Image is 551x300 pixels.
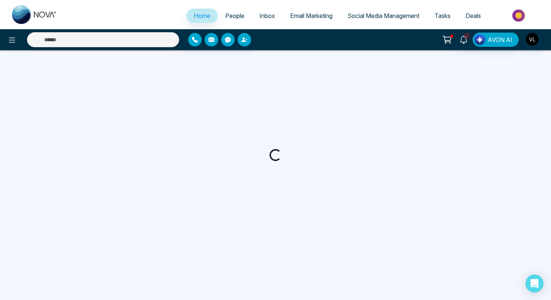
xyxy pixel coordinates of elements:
[526,275,544,293] div: Open Intercom Messenger
[259,12,275,19] span: Inbox
[466,12,481,19] span: Deals
[340,9,427,23] a: Social Media Management
[492,7,547,24] img: Market-place.gif
[434,12,451,19] span: Tasks
[427,9,458,23] a: Tasks
[347,12,419,19] span: Social Media Management
[12,5,57,24] img: Nova CRM Logo
[283,9,340,23] a: Email Marketing
[252,9,283,23] a: Inbox
[464,33,470,39] span: 1
[455,33,473,46] a: 1
[473,33,519,47] button: AVON AI
[186,9,218,23] a: Home
[218,9,252,23] a: People
[488,35,512,44] span: AVON AI
[526,33,539,46] img: User Avatar
[194,12,210,19] span: Home
[475,34,485,45] img: Lead Flow
[290,12,332,19] span: Email Marketing
[225,12,244,19] span: People
[458,9,488,23] a: Deals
